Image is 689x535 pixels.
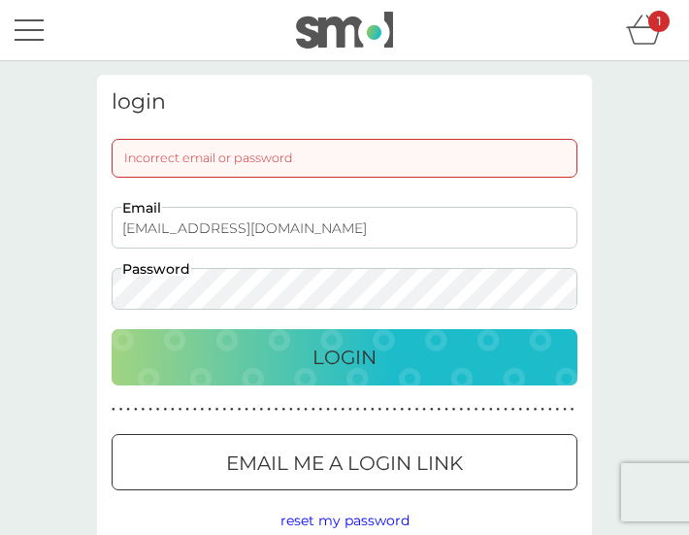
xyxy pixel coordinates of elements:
p: ● [171,405,175,415]
p: ● [142,405,146,415]
p: ● [201,405,205,415]
p: ● [297,405,301,415]
span: reset my password [280,512,410,529]
p: ● [238,405,242,415]
p: ● [356,405,360,415]
p: ● [438,405,442,415]
p: ● [415,405,419,415]
p: ● [275,405,279,415]
p: ● [230,405,234,415]
p: ● [481,405,485,415]
p: ● [548,405,552,415]
p: ● [148,405,152,415]
p: ● [252,405,256,415]
p: ● [475,405,478,415]
p: ● [518,405,522,415]
p: ● [422,405,426,415]
button: menu [15,12,44,49]
p: ● [400,405,404,415]
p: ● [371,405,375,415]
p: ● [156,405,160,415]
p: ● [326,405,330,415]
p: ● [163,405,167,415]
p: ● [312,405,315,415]
p: ● [185,405,189,415]
p: ● [452,405,456,415]
p: ● [245,405,248,415]
p: Email me a login link [226,448,463,479]
p: ● [504,405,508,415]
p: ● [385,405,389,415]
h3: login [112,89,577,115]
p: ● [193,405,197,415]
p: ● [526,405,530,415]
p: ● [319,405,323,415]
p: ● [534,405,538,415]
p: ● [467,405,471,415]
button: Login [112,329,577,385]
p: ● [289,405,293,415]
p: ● [260,405,264,415]
p: ● [378,405,382,415]
p: ● [267,405,271,415]
p: ● [304,405,308,415]
p: ● [126,405,130,415]
div: Incorrect email or password [112,139,577,178]
p: ● [408,405,411,415]
p: ● [563,405,567,415]
p: ● [497,405,501,415]
p: ● [511,405,515,415]
p: ● [222,405,226,415]
p: ● [571,405,574,415]
p: ● [334,405,338,415]
p: ● [556,405,560,415]
p: ● [430,405,434,415]
p: ● [341,405,344,415]
button: Email me a login link [112,434,577,490]
div: basket [626,11,674,50]
p: ● [134,405,138,415]
p: ● [119,405,123,415]
p: ● [179,405,182,415]
p: ● [393,405,397,415]
p: ● [281,405,285,415]
p: ● [541,405,544,415]
p: ● [363,405,367,415]
p: ● [348,405,352,415]
p: ● [489,405,493,415]
p: ● [112,405,115,415]
p: Login [312,342,377,373]
button: reset my password [280,510,410,531]
p: ● [459,405,463,415]
p: ● [208,405,212,415]
img: smol [296,12,393,49]
p: ● [215,405,219,415]
p: ● [444,405,448,415]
